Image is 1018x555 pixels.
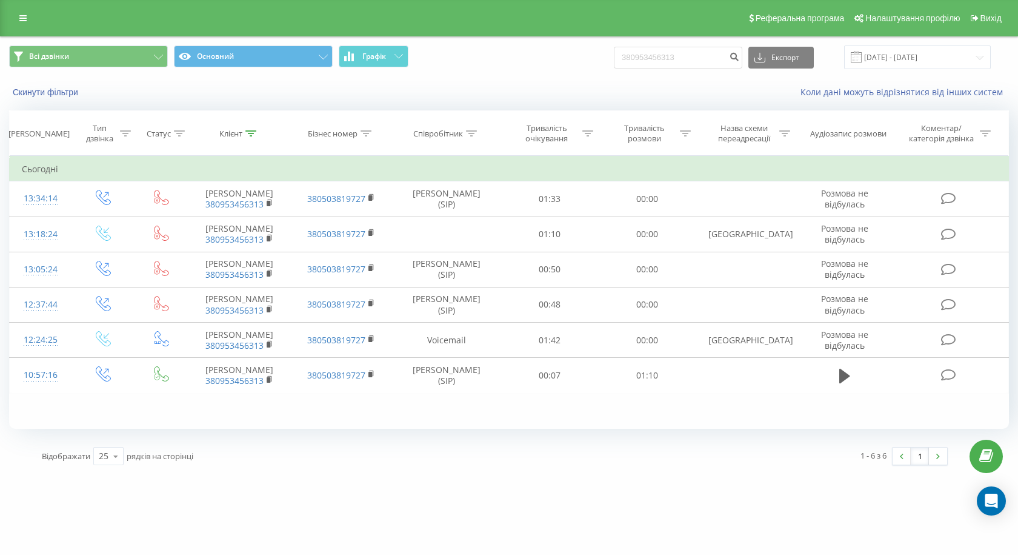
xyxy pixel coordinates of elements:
div: 25 [99,450,108,462]
span: рядків на сторінці [127,451,193,462]
td: [PERSON_NAME] (SIP) [392,287,501,322]
td: [PERSON_NAME] [189,252,290,287]
div: Клієнт [219,129,242,139]
a: Коли дані можуть відрізнятися вiд інших систем [800,86,1009,98]
a: 380503819727 [307,228,365,240]
div: Тривалість очікування [514,123,579,144]
td: 00:50 [501,252,599,287]
a: 380503819727 [307,298,365,310]
span: Вихід [980,13,1002,23]
td: [PERSON_NAME] [189,358,290,393]
td: 00:07 [501,358,599,393]
a: 1 [911,448,929,465]
td: Voicemail [392,323,501,358]
td: 00:48 [501,287,599,322]
div: 13:34:14 [22,187,60,210]
a: 380503819727 [307,193,365,204]
span: Розмова не відбулась [821,293,868,315]
button: Графік [339,45,408,67]
a: 380953456313 [205,375,264,386]
a: 380953456313 [205,269,264,280]
span: Розмова не відбулась [821,223,868,245]
span: Розмова не відбулась [821,329,868,351]
a: 380953456313 [205,234,264,245]
div: 12:24:25 [22,328,60,352]
div: 1 - 6 з 6 [860,449,887,462]
div: [PERSON_NAME] [8,129,70,139]
a: 380953456313 [205,304,264,316]
div: 12:37:44 [22,293,60,317]
td: 01:33 [501,181,599,217]
td: 00:00 [599,323,696,358]
div: Коментар/категорія дзвінка [906,123,977,144]
div: Аудіозапис розмови [810,129,887,139]
span: Розмова не відбулась [821,187,868,210]
td: [PERSON_NAME] [189,323,290,358]
td: [GEOGRAPHIC_DATA] [696,217,797,252]
td: 01:42 [501,323,599,358]
td: 00:00 [599,287,696,322]
button: Основний [174,45,333,67]
td: 00:00 [599,252,696,287]
a: 380503819727 [307,334,365,346]
div: Тип дзвінка [82,123,117,144]
div: Співробітник [413,129,463,139]
span: Всі дзвінки [29,52,69,61]
td: [PERSON_NAME] [189,181,290,217]
td: [PERSON_NAME] (SIP) [392,358,501,393]
td: 00:00 [599,181,696,217]
input: Пошук за номером [614,47,742,69]
div: Назва схеми переадресації [711,123,776,144]
span: Відображати [42,451,90,462]
a: 380503819727 [307,369,365,381]
td: Сьогодні [10,157,1009,181]
div: 13:18:24 [22,223,60,246]
div: 10:57:16 [22,363,60,387]
div: Бізнес номер [308,129,358,139]
div: 13:05:24 [22,258,60,281]
div: Open Intercom Messenger [977,486,1006,516]
div: Статус [147,129,171,139]
button: Всі дзвінки [9,45,168,67]
a: 380953456313 [205,340,264,351]
span: Реферальна програма [756,13,845,23]
span: Графік [362,52,386,61]
a: 380953456313 [205,198,264,210]
td: [GEOGRAPHIC_DATA] [696,323,797,358]
td: [PERSON_NAME] [189,287,290,322]
button: Скинути фільтри [9,87,84,98]
span: Розмова не відбулась [821,258,868,280]
td: [PERSON_NAME] (SIP) [392,181,501,217]
td: [PERSON_NAME] [189,217,290,252]
td: [PERSON_NAME] (SIP) [392,252,501,287]
td: 00:00 [599,217,696,252]
td: 01:10 [501,217,599,252]
button: Експорт [748,47,814,69]
span: Налаштування профілю [865,13,960,23]
a: 380503819727 [307,263,365,275]
div: Тривалість розмови [612,123,677,144]
td: 01:10 [599,358,696,393]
